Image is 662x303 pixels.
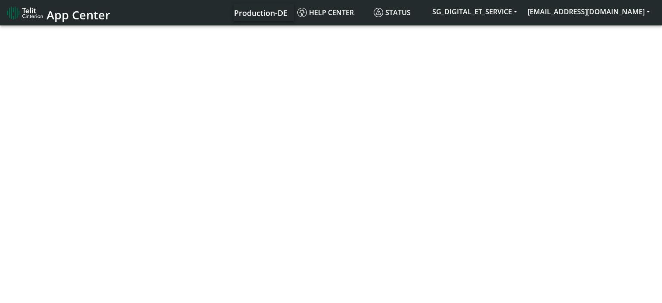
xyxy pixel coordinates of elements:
span: Production-DE [234,8,287,18]
img: logo-telit-cinterion-gw-new.png [7,6,43,20]
a: App Center [7,3,109,22]
a: Help center [294,4,370,21]
span: App Center [47,7,110,23]
img: status.svg [374,8,383,17]
a: Your current platform instance [234,4,287,21]
span: Status [374,8,411,17]
span: Help center [297,8,354,17]
button: [EMAIL_ADDRESS][DOMAIN_NAME] [522,4,655,19]
button: SG_DIGITAL_ET_SERVICE [427,4,522,19]
a: Status [370,4,427,21]
img: knowledge.svg [297,8,307,17]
